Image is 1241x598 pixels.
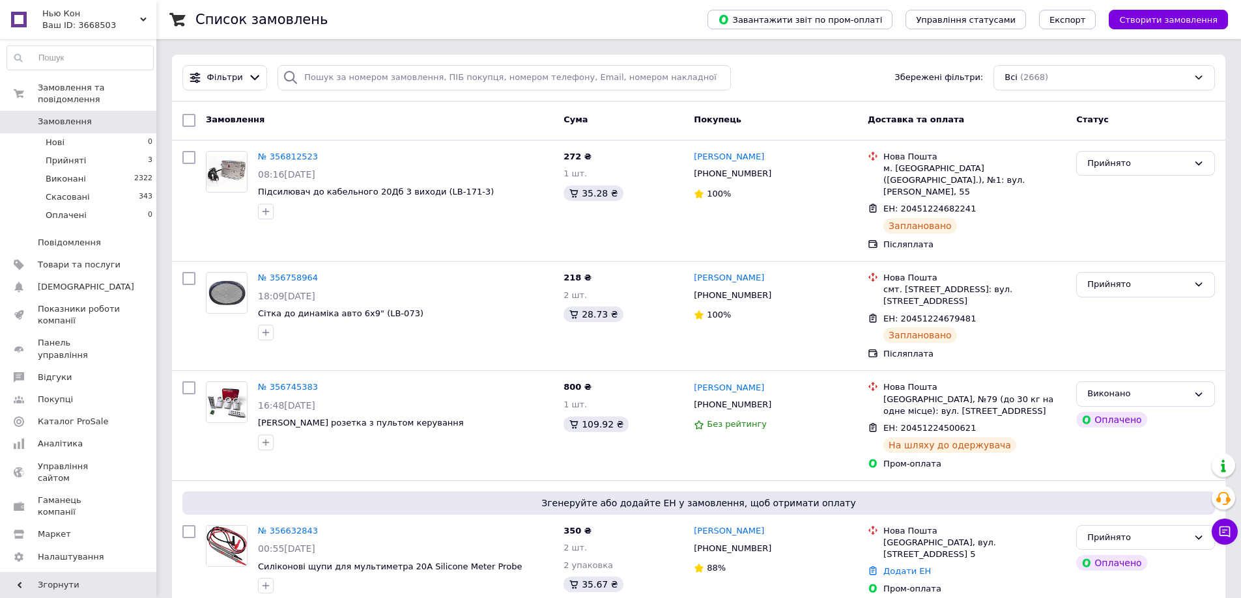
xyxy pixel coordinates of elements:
[139,191,152,203] span: 343
[1076,555,1147,571] div: Оплачено
[883,284,1066,307] div: смт. [STREET_ADDRESS]: вул. [STREET_ADDRESS]
[563,416,629,432] div: 109.92 ₴
[38,495,121,518] span: Гаманець компанії
[883,437,1016,453] div: На шляху до одержувача
[1087,157,1188,170] div: Прийнято
[258,308,423,318] a: Сітка до динаміка авто 6x9" (LB-073)
[1049,15,1086,25] span: Експорт
[563,290,587,300] span: 2 шт.
[883,525,1066,537] div: Нова Пошта
[883,239,1066,251] div: Післяплата
[206,272,248,314] a: Фото товару
[563,400,587,409] span: 1 шт.
[46,137,64,148] span: Нові
[691,287,774,304] div: [PHONE_NUMBER]
[148,155,152,167] span: 3
[195,12,328,27] h1: Список замовлень
[1087,278,1188,292] div: Прийнято
[258,382,318,392] a: № 356745383
[883,272,1066,284] div: Нова Пошта
[563,152,592,161] span: 272 ₴
[883,314,976,323] span: ЕН: 20451224679481
[207,156,247,187] img: Фото товару
[258,543,315,554] span: 00:55[DATE]
[38,461,121,484] span: Управління сайтом
[868,115,964,124] span: Доставка та оплата
[883,327,957,343] div: Заплановано
[258,400,315,411] span: 16:48[DATE]
[38,337,121,360] span: Панель управління
[1119,15,1218,25] span: Створити замовлення
[38,416,108,428] span: Каталог ProSale
[206,151,248,193] a: Фото товару
[258,291,315,301] span: 18:09[DATE]
[883,537,1066,560] div: [GEOGRAPHIC_DATA], вул. [STREET_ADDRESS] 5
[916,15,1016,25] span: Управління статусами
[7,46,153,70] input: Пошук
[906,10,1026,29] button: Управління статусами
[1096,14,1228,24] a: Створити замовлення
[38,528,71,540] span: Маркет
[883,458,1066,470] div: Пром-оплата
[206,381,248,423] a: Фото товару
[883,566,931,576] a: Додати ЕН
[563,560,613,570] span: 2 упаковка
[707,10,892,29] button: Завантажити звіт по пром-оплаті
[563,526,592,536] span: 350 ₴
[38,259,121,271] span: Товари та послуги
[707,189,731,198] span: 100%
[718,14,882,25] span: Завантажити звіт по пром-оплаті
[883,204,976,213] span: ЕН: 20451224682241
[46,210,87,221] span: Оплачені
[707,419,767,429] span: Без рейтингу
[38,372,72,383] span: Відгуки
[258,562,522,571] span: Силіконові щупи для мультиметра 20А Silicone Meter Probe
[883,394,1066,417] div: [GEOGRAPHIC_DATA], №79 (до 30 кг на одне місце): вул. [STREET_ADDRESS]
[42,8,140,20] span: Нью Кон
[38,116,92,128] span: Замовлення
[894,72,983,84] span: Збережені фільтри:
[46,191,90,203] span: Скасовані
[1020,72,1048,82] span: (2668)
[206,115,264,124] span: Замовлення
[1109,10,1228,29] button: Створити замовлення
[883,163,1066,198] div: м. [GEOGRAPHIC_DATA] ([GEOGRAPHIC_DATA].), №1: вул. [PERSON_NAME], 55
[38,303,121,327] span: Показники роботи компанії
[694,382,764,394] a: [PERSON_NAME]
[148,137,152,148] span: 0
[1005,72,1018,84] span: Всі
[258,418,464,428] a: [PERSON_NAME] розетка з пультом керування
[1076,412,1147,428] div: Оплачено
[563,577,623,592] div: 35.67 ₴
[206,525,248,567] a: Фото товару
[563,169,587,178] span: 1 шт.
[883,583,1066,595] div: Пром-оплата
[1039,10,1096,29] button: Експорт
[883,423,976,433] span: ЕН: 20451224500621
[563,185,623,201] div: 35.28 ₴
[46,155,86,167] span: Прийняті
[883,151,1066,163] div: Нова Пошта
[707,563,726,573] span: 88%
[694,525,764,537] a: [PERSON_NAME]
[207,387,247,418] img: Фото товару
[883,218,957,234] div: Заплановано
[38,394,73,405] span: Покупці
[38,551,104,563] span: Налаштування
[1087,387,1188,401] div: Виконано
[207,72,243,84] span: Фільтри
[883,348,1066,360] div: Післяплата
[134,173,152,185] span: 2322
[258,187,494,197] a: Підсилювач до кабельного 20Дб 3 виходи (LB-171-3)
[694,272,764,284] a: [PERSON_NAME]
[38,237,101,249] span: Повідомлення
[1076,115,1109,124] span: Статус
[707,310,731,319] span: 100%
[258,526,318,536] a: № 356632843
[278,65,731,90] input: Пошук за номером замовлення, ПІБ покупця, номером телефону, Email, номером накладної
[148,210,152,221] span: 0
[1087,531,1188,545] div: Прийнято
